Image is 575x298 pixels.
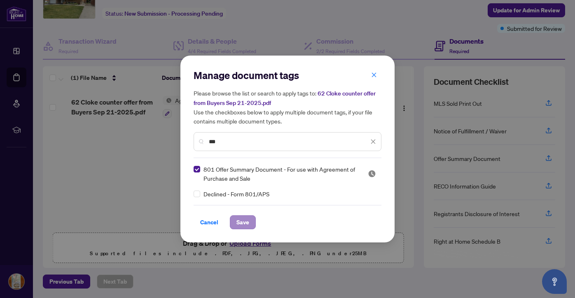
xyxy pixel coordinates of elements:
span: Save [236,216,249,229]
h2: Manage document tags [194,69,381,82]
img: status [368,170,376,178]
span: Declined - Form 801/APS [203,189,269,198]
span: 801 Offer Summary Document - For use with Agreement of Purchase and Sale [203,165,358,183]
span: Cancel [200,216,218,229]
h5: Please browse the list or search to apply tags to: Use the checkboxes below to apply multiple doc... [194,88,381,126]
button: Cancel [194,215,225,229]
span: close [371,72,377,78]
button: Open asap [542,269,567,294]
button: Save [230,215,256,229]
span: close [370,139,376,144]
span: Pending Review [368,170,376,178]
